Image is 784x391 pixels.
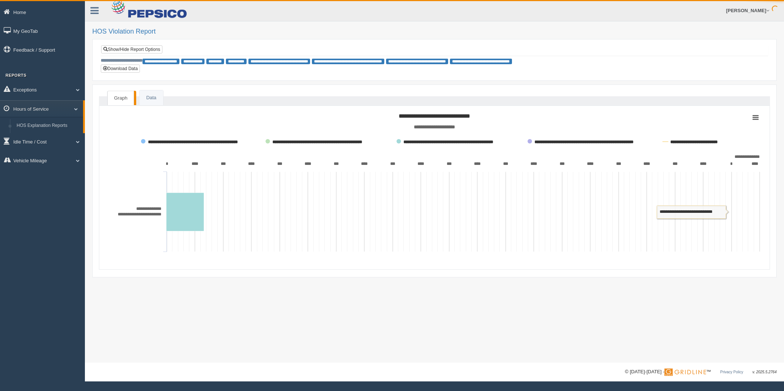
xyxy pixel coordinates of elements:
[92,28,777,35] h2: HOS Violation Report
[101,45,162,53] a: Show/Hide Report Options
[664,368,706,376] img: Gridline
[13,132,83,145] a: HOS Violation Audit Reports
[101,65,140,73] button: Download Data
[720,370,743,374] a: Privacy Policy
[107,91,134,105] a: Graph
[625,368,777,376] div: © [DATE]-[DATE] - ™
[753,370,777,374] span: v. 2025.5.2764
[13,119,83,132] a: HOS Explanation Reports
[140,90,163,105] a: Data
